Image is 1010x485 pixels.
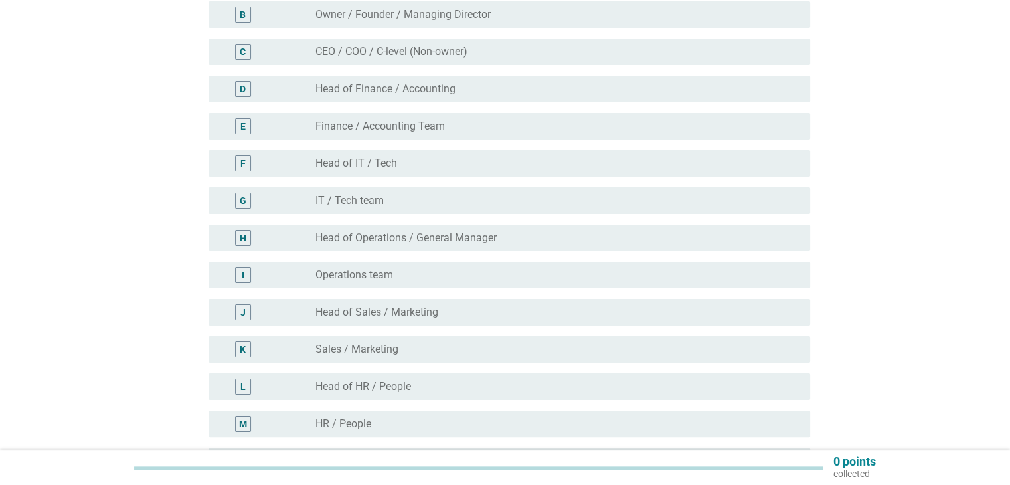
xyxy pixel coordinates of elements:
label: Head of IT / Tech [315,157,397,170]
label: Head of Operations / General Manager [315,231,497,244]
label: CEO / COO / C-level (Non-owner) [315,45,467,58]
label: Head of Sales / Marketing [315,306,438,319]
div: L [240,380,246,394]
div: B [240,8,246,22]
div: F [240,157,246,171]
div: J [240,306,246,320]
p: 0 points [833,456,876,468]
div: E [240,120,246,134]
label: Owner / Founder / Managing Director [315,8,491,21]
div: H [240,231,246,245]
div: M [239,417,247,431]
p: collected [833,468,876,480]
label: Operations team [315,268,393,282]
div: K [240,343,246,357]
div: C [240,45,246,59]
div: G [240,194,246,208]
label: HR / People [315,417,371,431]
label: Head of HR / People [315,380,411,393]
label: IT / Tech team [315,194,384,207]
div: D [240,82,246,96]
div: I [242,268,244,282]
label: Sales / Marketing [315,343,398,356]
label: Head of Finance / Accounting [315,82,456,96]
label: Finance / Accounting Team [315,120,445,133]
